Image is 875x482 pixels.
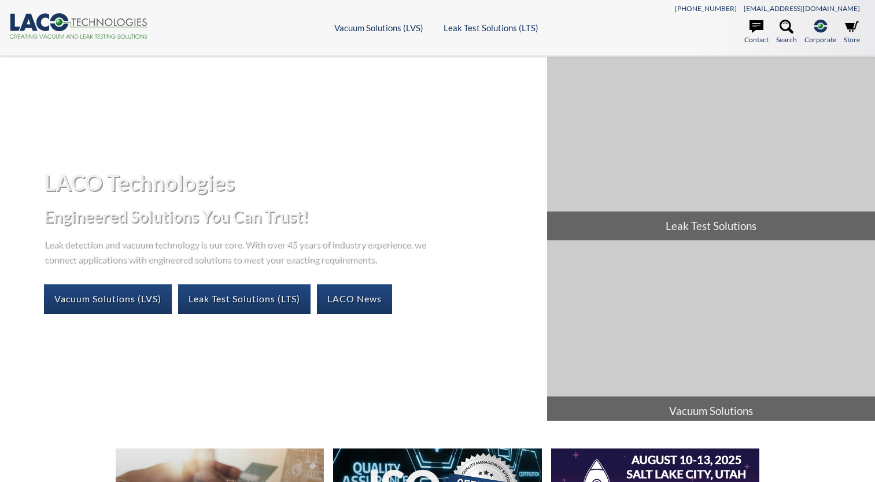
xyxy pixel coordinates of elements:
a: [EMAIL_ADDRESS][DOMAIN_NAME] [744,4,860,13]
a: Vacuum Solutions [547,241,875,425]
p: Leak detection and vacuum technology is our core. With over 45 years of industry experience, we c... [44,236,431,266]
span: Leak Test Solutions [547,212,875,240]
a: Leak Test Solutions (LTS) [178,284,311,313]
a: Leak Test Solutions (LTS) [444,23,538,33]
a: Search [776,20,797,45]
h1: LACO Technologies [44,168,538,196]
span: Vacuum Solutions [547,396,875,425]
a: Contact [744,20,769,45]
span: Corporate [804,34,836,45]
a: Vacuum Solutions (LVS) [334,23,423,33]
a: Leak Test Solutions [547,57,875,240]
a: Vacuum Solutions (LVS) [44,284,172,313]
a: Store [844,20,860,45]
a: LACO News [317,284,392,313]
h2: Engineered Solutions You Can Trust! [44,206,538,227]
a: [PHONE_NUMBER] [675,4,737,13]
